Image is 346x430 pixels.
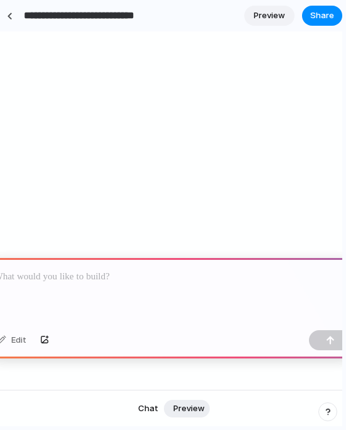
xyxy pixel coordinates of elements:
span: Share [310,9,334,22]
a: Preview [244,6,295,26]
button: Chat [131,399,166,419]
span: Preview [254,9,285,22]
button: Preview [166,399,212,419]
span: Chat [138,402,158,415]
span: Preview [173,402,205,415]
button: Share [302,6,342,26]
